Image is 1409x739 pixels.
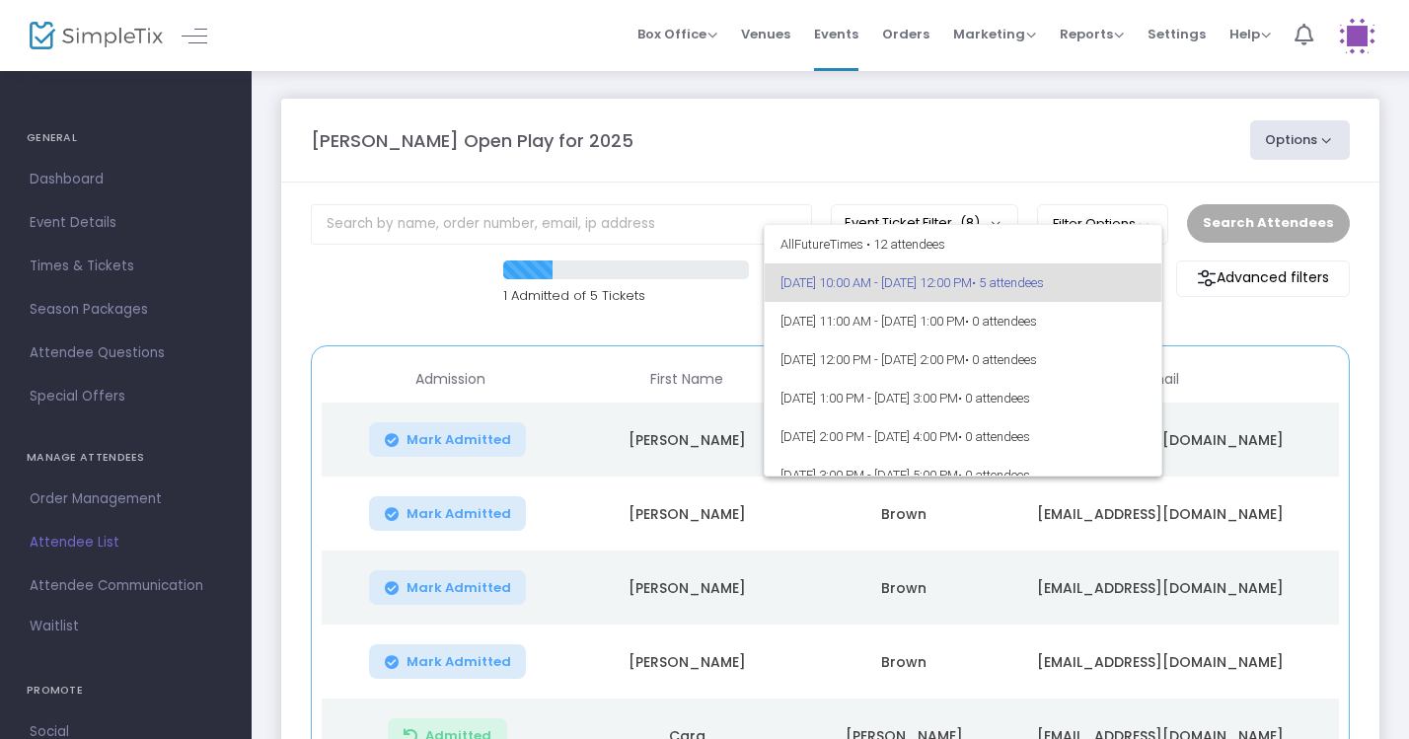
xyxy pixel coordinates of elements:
[965,352,1037,367] span: • 0 attendees
[958,391,1030,406] span: • 0 attendees
[780,379,1147,417] span: [DATE] 1:00 PM - [DATE] 3:00 PM
[780,225,1147,263] span: All Future Times • 12 attendees
[958,429,1030,444] span: • 0 attendees
[780,302,1147,340] span: [DATE] 11:00 AM - [DATE] 1:00 PM
[780,340,1147,379] span: [DATE] 12:00 PM - [DATE] 2:00 PM
[780,456,1147,494] span: [DATE] 3:00 PM - [DATE] 5:00 PM
[958,468,1030,482] span: • 0 attendees
[780,417,1147,456] span: [DATE] 2:00 PM - [DATE] 4:00 PM
[972,275,1044,290] span: • 5 attendees
[965,314,1037,329] span: • 0 attendees
[780,263,1147,302] span: [DATE] 10:00 AM - [DATE] 12:00 PM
